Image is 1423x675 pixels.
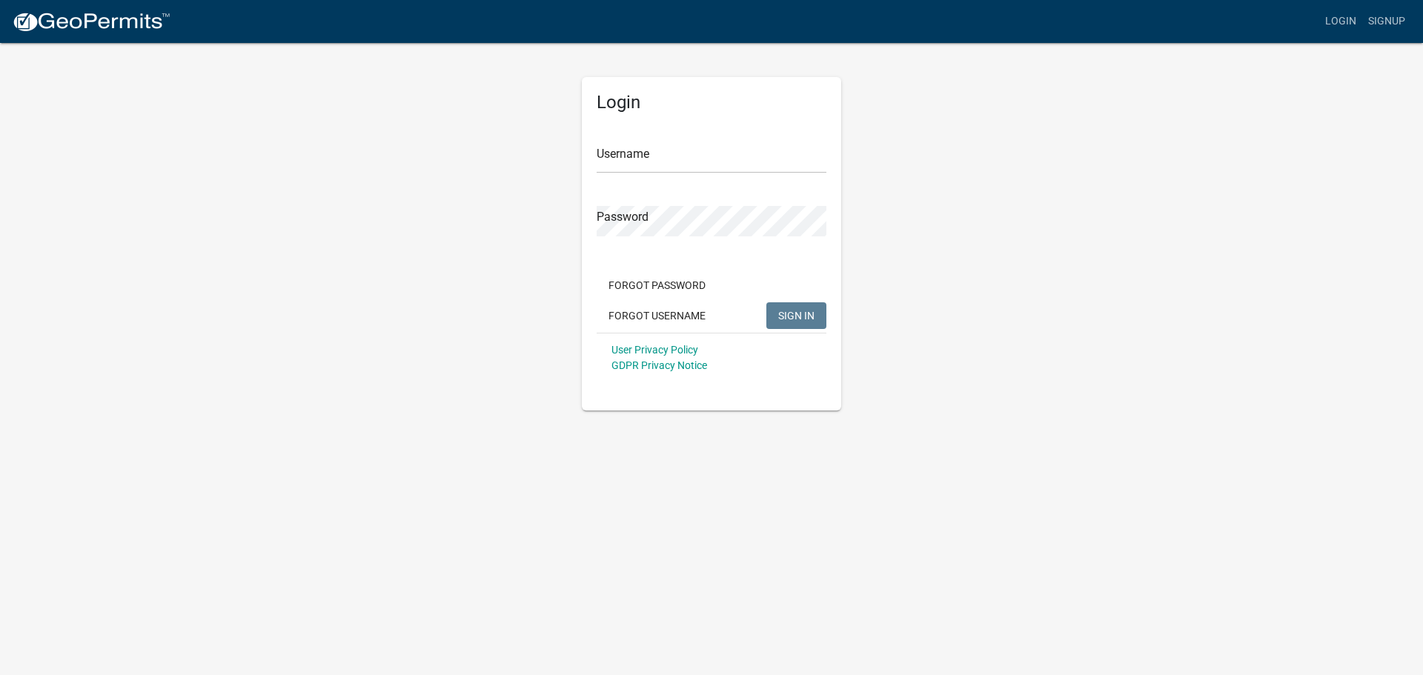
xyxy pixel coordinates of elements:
button: Forgot Username [597,302,717,329]
button: SIGN IN [766,302,826,329]
h5: Login [597,92,826,113]
a: Login [1319,7,1362,36]
button: Forgot Password [597,272,717,299]
a: GDPR Privacy Notice [611,359,707,371]
a: User Privacy Policy [611,344,698,356]
a: Signup [1362,7,1411,36]
span: SIGN IN [778,309,815,321]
